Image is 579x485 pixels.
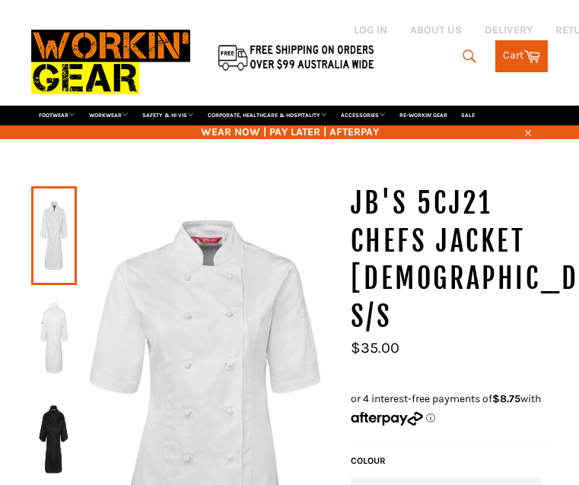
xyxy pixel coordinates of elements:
img: Workin Gear leaders in Workwear, Safety Boots, PPE, Uniforms. Australia's No.1 in Workwear [31,19,190,105]
label: COLOUR [351,455,541,468]
a: CORPORATE, HEALTHCARE & HOSPITALITY [202,106,333,125]
h1: JB'S 5CJ21 Chefs Jacket [DEMOGRAPHIC_DATA] S/S [351,185,549,335]
a: FOOTWEAR [33,106,81,125]
a: DELIVERY [485,23,533,37]
span: $35.00 [351,339,399,357]
a: RE-WORKIN' GEAR [393,106,453,125]
a: ACCESSORIES [335,106,392,125]
img: Flat $9.95 shipping Australia wide [216,42,376,72]
a: SALE [455,106,481,125]
a: SAFETY & HI VIS [136,106,200,125]
span: WEAR NOW | PAY LATER | AFTERPAY [31,125,549,139]
a: Log in [354,24,387,36]
a: WORKWEAR [83,106,135,125]
a: Cart [495,40,548,72]
img: JB'S 5CJ21 Chefs Jacket Ladies S/S - Workin' Gear [39,296,69,379]
img: JB'S 5CJ21 Chefs Jacket Ladies S/S - Workin' Gear [39,398,69,481]
a: ABOUT US [410,23,462,37]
